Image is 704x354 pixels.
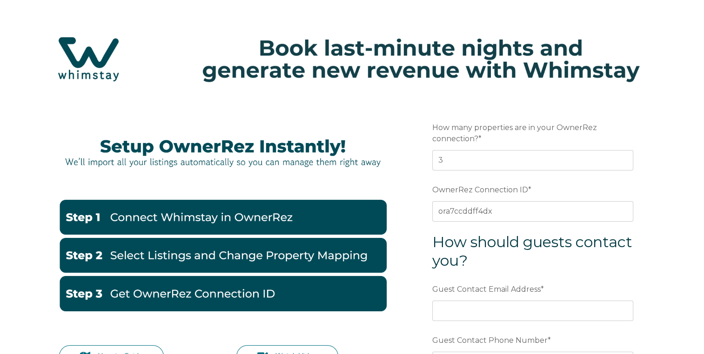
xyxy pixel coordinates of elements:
[432,333,548,347] span: Guest Contact Phone Number
[9,23,695,95] img: Hubspot header for SSOB (4)
[432,282,541,296] span: Guest Contact Email Address
[432,233,632,269] span: How should guests contact you?
[59,200,387,235] img: Go to OwnerRez Account-1
[59,130,387,174] img: Picture27
[59,238,387,273] img: Change Property Mappings
[432,183,528,197] span: OwnerRez Connection ID
[432,120,597,146] span: How many properties are in your OwnerRez connection?
[59,276,387,311] img: Get OwnerRez Connection ID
